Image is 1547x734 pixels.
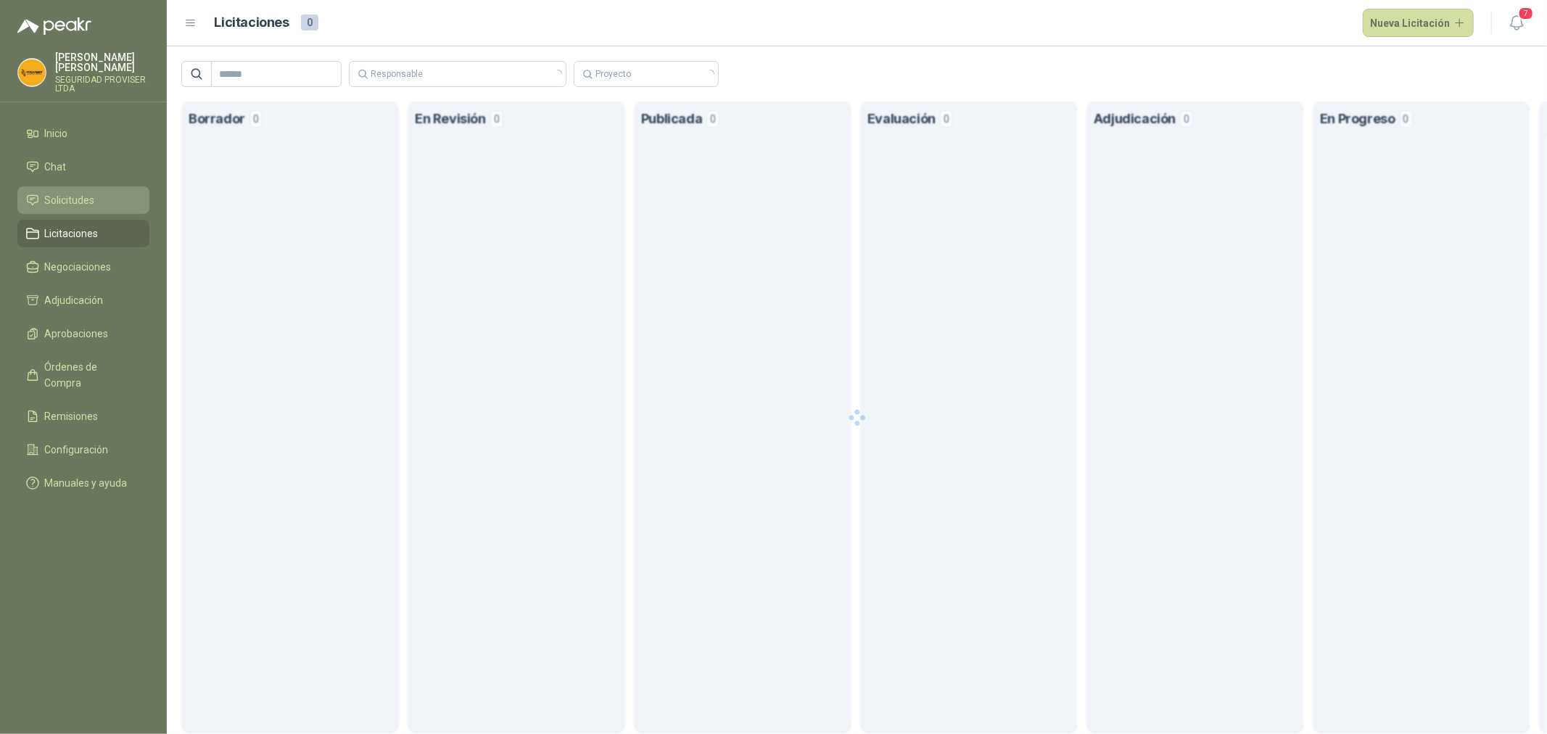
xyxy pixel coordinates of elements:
span: Aprobaciones [45,326,109,342]
span: Chat [45,159,67,175]
img: Logo peakr [17,17,91,35]
span: Solicitudes [45,192,95,208]
span: Inicio [45,125,68,141]
a: Chat [17,153,149,181]
a: Remisiones [17,403,149,430]
a: Licitaciones [17,220,149,247]
span: Remisiones [45,408,99,424]
a: Órdenes de Compra [17,353,149,397]
span: Licitaciones [45,226,99,242]
span: Negociaciones [45,259,112,275]
a: Manuales y ayuda [17,469,149,497]
span: Manuales y ayuda [45,475,128,491]
p: [PERSON_NAME] [PERSON_NAME] [55,52,149,73]
a: Adjudicación [17,286,149,314]
h1: Licitaciones [215,12,289,33]
span: loading [553,70,562,78]
span: 7 [1518,7,1534,20]
a: Aprobaciones [17,320,149,347]
span: Adjudicación [45,292,104,308]
a: Inicio [17,120,149,147]
p: SEGURIDAD PROVISER LTDA [55,75,149,93]
span: Configuración [45,442,109,458]
img: Company Logo [18,59,46,86]
a: Solicitudes [17,186,149,214]
span: 0 [301,15,318,30]
a: Negociaciones [17,253,149,281]
span: loading [706,70,714,78]
button: Nueva Licitación [1363,9,1474,38]
span: Órdenes de Compra [45,359,136,391]
a: Configuración [17,436,149,463]
button: 7 [1503,10,1530,36]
